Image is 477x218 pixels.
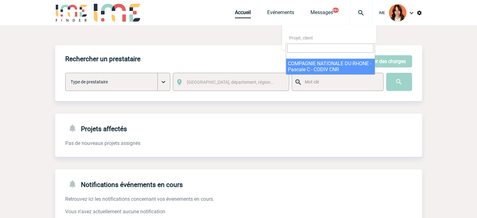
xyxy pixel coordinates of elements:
span: Retrouvez ici les notifications concernant vos évenements en cours. [65,196,214,202]
h4: Projets affectés [65,124,127,133]
input: Mot clé [303,78,378,86]
img: notifications-24-px-g.png [68,124,81,133]
span: [GEOGRAPHIC_DATA], département, région... [187,80,274,85]
button: 99+ [332,8,339,13]
h4: Rechercher un prestataire [65,55,140,63]
span: IME [379,11,385,15]
a: Accueil [235,9,251,18]
span: Projet, client [289,35,313,40]
li: COMPAGNIE NATIONALE DU RHONE - Pascale C - CODIV CNR [286,59,375,74]
img: IME-Finder [55,4,88,22]
h4: Notifications événements en cours [65,179,183,189]
img: notifications-24-px-g.png [68,179,81,189]
input: Submit [386,73,412,91]
span: Pas de nouveaux projets assignés [65,140,140,146]
img: 94396-2.png [389,4,406,22]
a: Messages [310,9,333,18]
span: Vous n'avez actuellement aucune notification [65,209,165,215]
a: Evénements [267,9,294,18]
